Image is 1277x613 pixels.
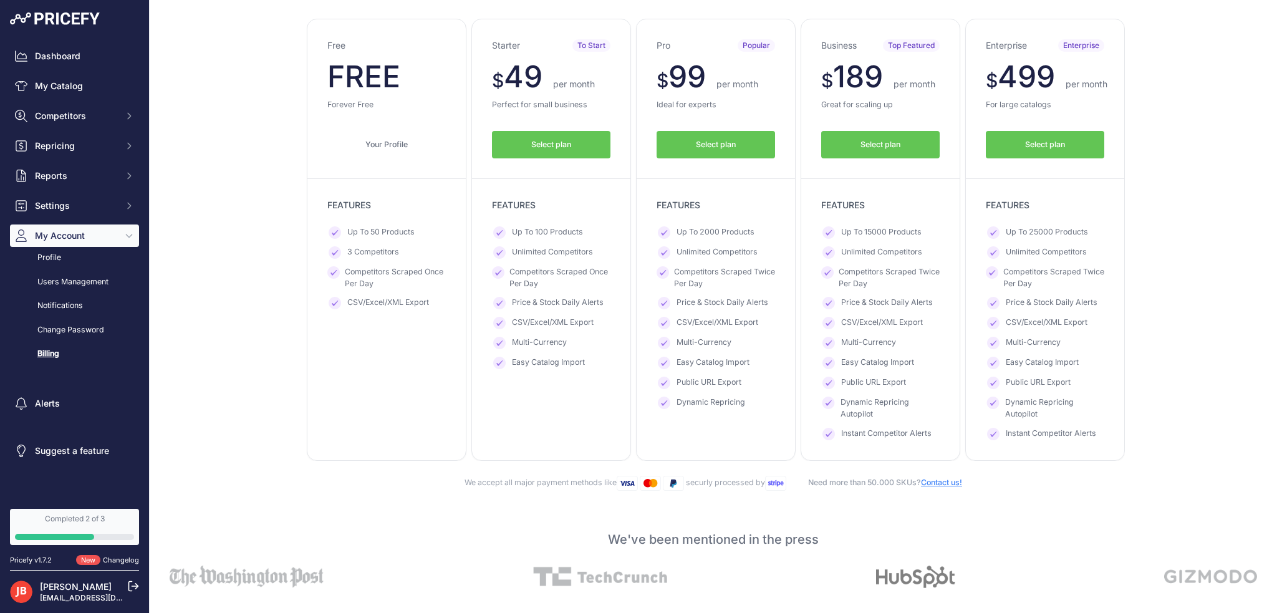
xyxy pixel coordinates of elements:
[327,39,345,52] h3: Free
[40,581,112,592] a: [PERSON_NAME]
[841,428,932,440] span: Instant Competitor Alerts
[1006,246,1087,259] span: Unlimited Competitors
[40,593,170,602] a: [EMAIL_ADDRESS][DOMAIN_NAME]
[170,476,1257,491] div: We accept all major payment methods like
[492,69,504,92] span: $
[860,139,900,151] span: Select plan
[716,79,758,89] span: per month
[170,566,324,588] img: Alt
[553,79,595,89] span: per month
[821,99,940,111] p: Great for scaling up
[986,99,1104,111] p: For large catalogs
[876,566,956,588] img: Alt
[1006,377,1071,389] span: Public URL Export
[1006,337,1061,349] span: Multi-Currency
[677,377,741,389] span: Public URL Export
[657,99,775,111] p: Ideal for experts
[821,39,857,52] h3: Business
[657,199,775,211] p: FEATURES
[841,297,933,309] span: Price & Stock Daily Alerts
[841,357,914,369] span: Easy Catalog Import
[347,246,399,259] span: 3 Competitors
[10,45,139,494] nav: Sidebar
[512,226,583,239] span: Up To 100 Products
[1005,397,1104,420] span: Dynamic Repricing Autopilot
[76,555,100,566] span: New
[821,69,833,92] span: $
[986,131,1104,159] button: Select plan
[345,266,446,289] span: Competitors Scraped Once Per Day
[492,199,610,211] p: FEATURES
[327,99,446,111] p: Forever Free
[327,58,400,95] span: FREE
[677,246,758,259] span: Unlimited Competitors
[839,266,940,289] span: Competitors Scraped Twice Per Day
[10,45,139,67] a: Dashboard
[677,357,749,369] span: Easy Catalog Import
[572,39,610,52] span: To Start
[677,226,754,239] span: Up To 2000 Products
[986,69,998,92] span: $
[10,135,139,157] button: Repricing
[347,226,415,239] span: Up To 50 Products
[327,199,446,211] p: FEATURES
[10,392,139,415] a: Alerts
[1006,297,1097,309] span: Price & Stock Daily Alerts
[10,440,139,462] a: Suggest a feature
[674,266,775,289] span: Competitors Scraped Twice Per Day
[327,131,446,159] a: Your Profile
[10,224,139,247] button: My Account
[10,247,139,269] a: Profile
[841,246,922,259] span: Unlimited Competitors
[35,140,117,152] span: Repricing
[492,99,610,111] p: Perfect for small business
[103,556,139,564] a: Changelog
[677,337,731,349] span: Multi-Currency
[841,317,923,329] span: CSV/Excel/XML Export
[160,531,1267,548] p: We've been mentioned in the press
[35,110,117,122] span: Competitors
[841,226,922,239] span: Up To 15000 Products
[10,295,139,317] a: Notifications
[10,509,139,545] a: Completed 2 of 3
[492,131,610,159] button: Select plan
[1003,266,1104,289] span: Competitors Scraped Twice Per Day
[677,397,745,409] span: Dynamic Repricing
[533,566,667,588] img: Alt
[986,39,1027,52] h3: Enterprise
[657,39,670,52] h3: Pro
[668,58,706,95] span: 99
[35,229,117,242] span: My Account
[696,139,736,151] span: Select plan
[504,58,542,95] span: 49
[788,478,962,487] span: Need more than 50.000 SKUs?
[492,39,520,52] h3: Starter
[35,200,117,212] span: Settings
[512,357,585,369] span: Easy Catalog Import
[883,39,940,52] span: Top Featured
[677,297,768,309] span: Price & Stock Daily Alerts
[1066,79,1107,89] span: per month
[10,75,139,97] a: My Catalog
[657,69,668,92] span: $
[738,39,775,52] span: Popular
[512,246,593,259] span: Unlimited Competitors
[10,12,100,25] img: Pricefy Logo
[347,297,429,309] span: CSV/Excel/XML Export
[821,199,940,211] p: FEATURES
[686,478,788,487] span: securly processed by
[841,397,940,420] span: Dynamic Repricing Autopilot
[1006,317,1087,329] span: CSV/Excel/XML Export
[10,105,139,127] button: Competitors
[10,271,139,293] a: Users Management
[10,165,139,187] button: Reports
[1058,39,1104,52] span: Enterprise
[10,555,52,566] div: Pricefy v1.7.2
[509,266,610,289] span: Competitors Scraped Once Per Day
[657,131,775,159] button: Select plan
[10,319,139,341] a: Change Password
[512,337,567,349] span: Multi-Currency
[833,58,883,95] span: 189
[841,337,896,349] span: Multi-Currency
[35,170,117,182] span: Reports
